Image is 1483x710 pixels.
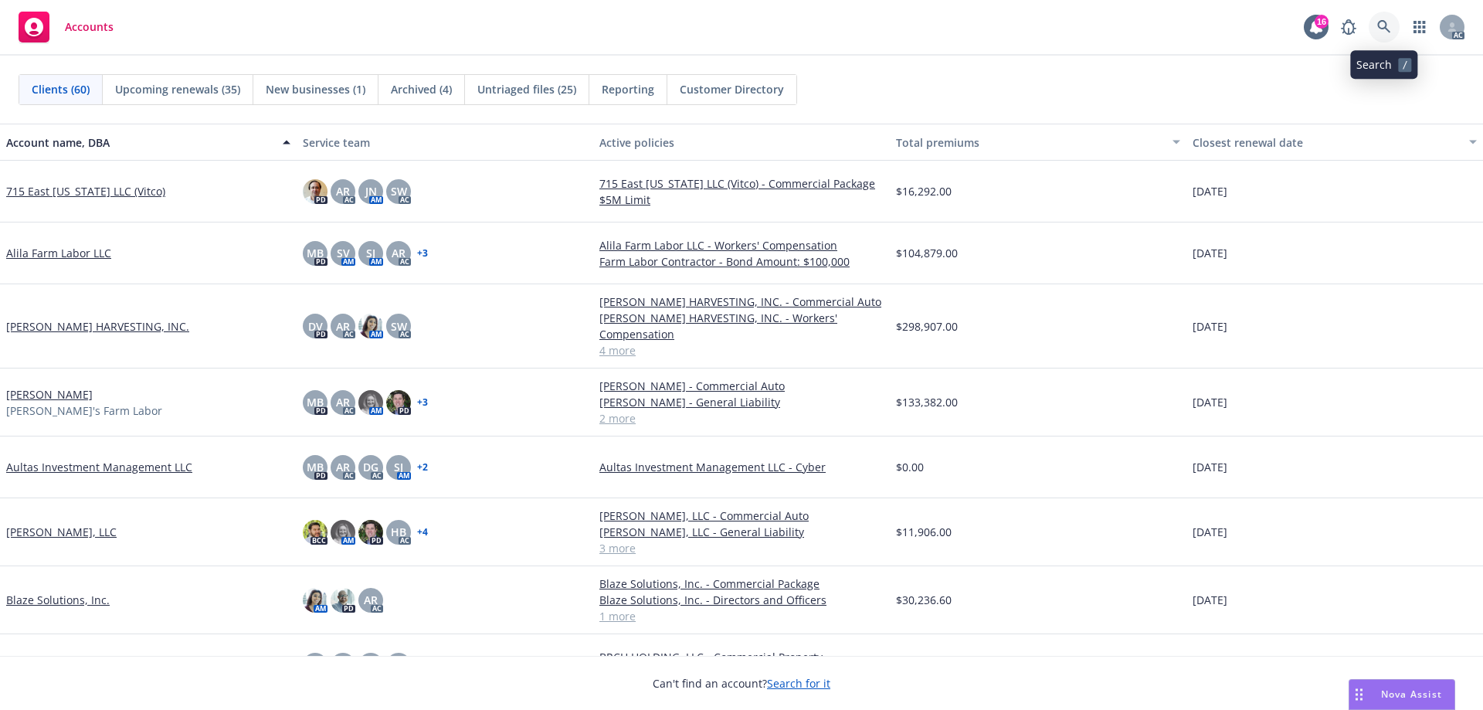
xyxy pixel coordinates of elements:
button: Active policies [593,124,890,161]
a: [PERSON_NAME] HARVESTING, INC. - Workers' Compensation [599,310,884,342]
img: photo [386,390,411,415]
a: Switch app [1404,12,1435,42]
span: $11,906.00 [896,524,952,540]
span: $16,292.00 [896,183,952,199]
span: [DATE] [1193,459,1227,475]
a: [PERSON_NAME] - Commercial Auto [599,378,884,394]
span: [DATE] [1193,394,1227,410]
span: MB [307,459,324,475]
img: photo [358,520,383,545]
img: photo [303,588,327,613]
span: AR [336,394,350,410]
a: Search for it [767,676,830,691]
span: DV [308,318,323,335]
a: + 3 [417,249,428,258]
div: 16 [1315,15,1329,29]
span: Accounts [65,21,114,33]
span: AR [336,318,350,335]
a: [PERSON_NAME] [6,386,93,403]
a: Blaze Solutions, Inc. - Directors and Officers [599,592,884,608]
a: 3 more [599,540,884,556]
a: [PERSON_NAME], LLC - Commercial Auto [599,508,884,524]
a: 2 more [599,410,884,426]
span: $104,879.00 [896,245,958,261]
a: [PERSON_NAME] HARVESTING, INC. - Commercial Auto [599,294,884,310]
span: AR [336,459,350,475]
div: Active policies [599,134,884,151]
button: Nova Assist [1349,679,1455,710]
span: $30,236.60 [896,592,952,608]
span: [DATE] [1193,524,1227,540]
a: BRCH HOLDING, LLC - Commercial Property [599,649,884,665]
a: + 3 [417,398,428,407]
a: [PERSON_NAME] HARVESTING, INC. [6,318,189,335]
button: Closest renewal date [1186,124,1483,161]
span: [DATE] [1193,245,1227,261]
div: Closest renewal date [1193,134,1460,151]
img: photo [331,588,355,613]
span: Nova Assist [1381,688,1442,701]
a: [PERSON_NAME] - General Liability [599,394,884,410]
span: $0.00 [896,459,924,475]
span: [DATE] [1193,183,1227,199]
span: [DATE] [1193,318,1227,335]
a: Report a Bug [1333,12,1364,42]
img: photo [358,390,383,415]
img: photo [303,520,327,545]
span: MB [307,245,324,261]
a: + 4 [417,528,428,537]
button: Total premiums [890,124,1186,161]
span: [PERSON_NAME]'s Farm Labor [6,403,162,419]
span: Archived (4) [391,81,452,97]
span: Reporting [602,81,654,97]
span: [DATE] [1193,592,1227,608]
img: photo [303,179,327,204]
span: SW [391,183,407,199]
a: 4 more [599,342,884,358]
a: Alila Farm Labor LLC [6,245,111,261]
a: [PERSON_NAME], LLC [6,524,117,540]
span: Untriaged files (25) [477,81,576,97]
span: HB [391,524,406,540]
a: Accounts [12,5,120,49]
span: MB [307,394,324,410]
a: [PERSON_NAME], LLC - General Liability [599,524,884,540]
a: + 2 [417,463,428,472]
a: $5M Limit [599,192,884,208]
a: Blaze Solutions, Inc. [6,592,110,608]
span: SJ [366,245,375,261]
a: 1 more [599,608,884,624]
span: JN [365,183,377,199]
a: 715 East [US_STATE] LLC (Vitco) - Commercial Package [599,175,884,192]
div: Drag to move [1349,680,1369,709]
span: New businesses (1) [266,81,365,97]
span: SV [337,245,350,261]
img: photo [331,520,355,545]
span: AR [392,245,406,261]
a: Farm Labor Contractor - Bond Amount: $100,000 [599,253,884,270]
span: AR [336,183,350,199]
span: Can't find an account? [653,675,830,691]
a: Aultas Investment Management LLC - Cyber [599,459,884,475]
a: Search [1369,12,1400,42]
div: Service team [303,134,587,151]
span: Upcoming renewals (35) [115,81,240,97]
a: 715 East [US_STATE] LLC (Vitco) [6,183,165,199]
a: Alila Farm Labor LLC - Workers' Compensation [599,237,884,253]
span: SJ [394,459,403,475]
div: Account name, DBA [6,134,273,151]
span: AR [364,592,378,608]
span: SW [391,318,407,335]
a: Aultas Investment Management LLC [6,459,192,475]
span: $298,907.00 [896,318,958,335]
img: photo [358,314,383,338]
span: DG [363,459,378,475]
span: Clients (60) [32,81,90,97]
